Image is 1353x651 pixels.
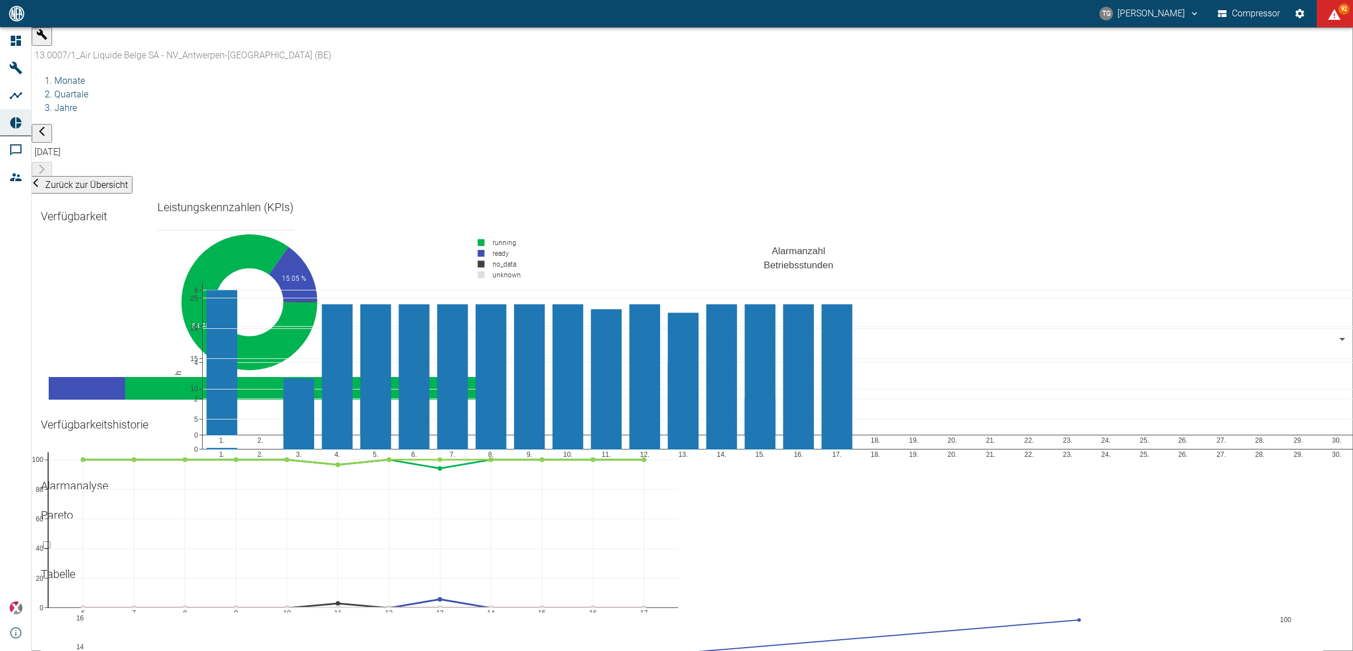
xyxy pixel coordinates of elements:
div: Verfügbarkeit [41,207,148,225]
button: Zurück zur Übersicht [27,176,132,194]
button: thomas.gregoir@neuman-esser.com [1098,3,1201,24]
p: Alarmanalyse [41,477,1323,495]
li: Jahre [54,101,1353,115]
span: Zurück zur Übersicht [45,179,128,190]
img: Xplore Logo [9,601,23,615]
li: Quartale [54,88,1353,101]
div: Verfügbarkeitshistorie [41,416,148,434]
div: Leistungskennzahlen (KPIs) [157,198,294,216]
button: arrow-back [32,124,52,143]
div: TG [1099,7,1113,20]
span: 92 [1338,3,1350,15]
button: Einstellungen [1290,3,1310,24]
button: Compressor [1215,3,1283,24]
p: Pareto [41,506,1323,524]
li: Monate [54,74,1353,88]
button: arrow-forward [32,162,52,181]
img: logo [8,6,25,21]
p: Tabelle [41,565,1323,583]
